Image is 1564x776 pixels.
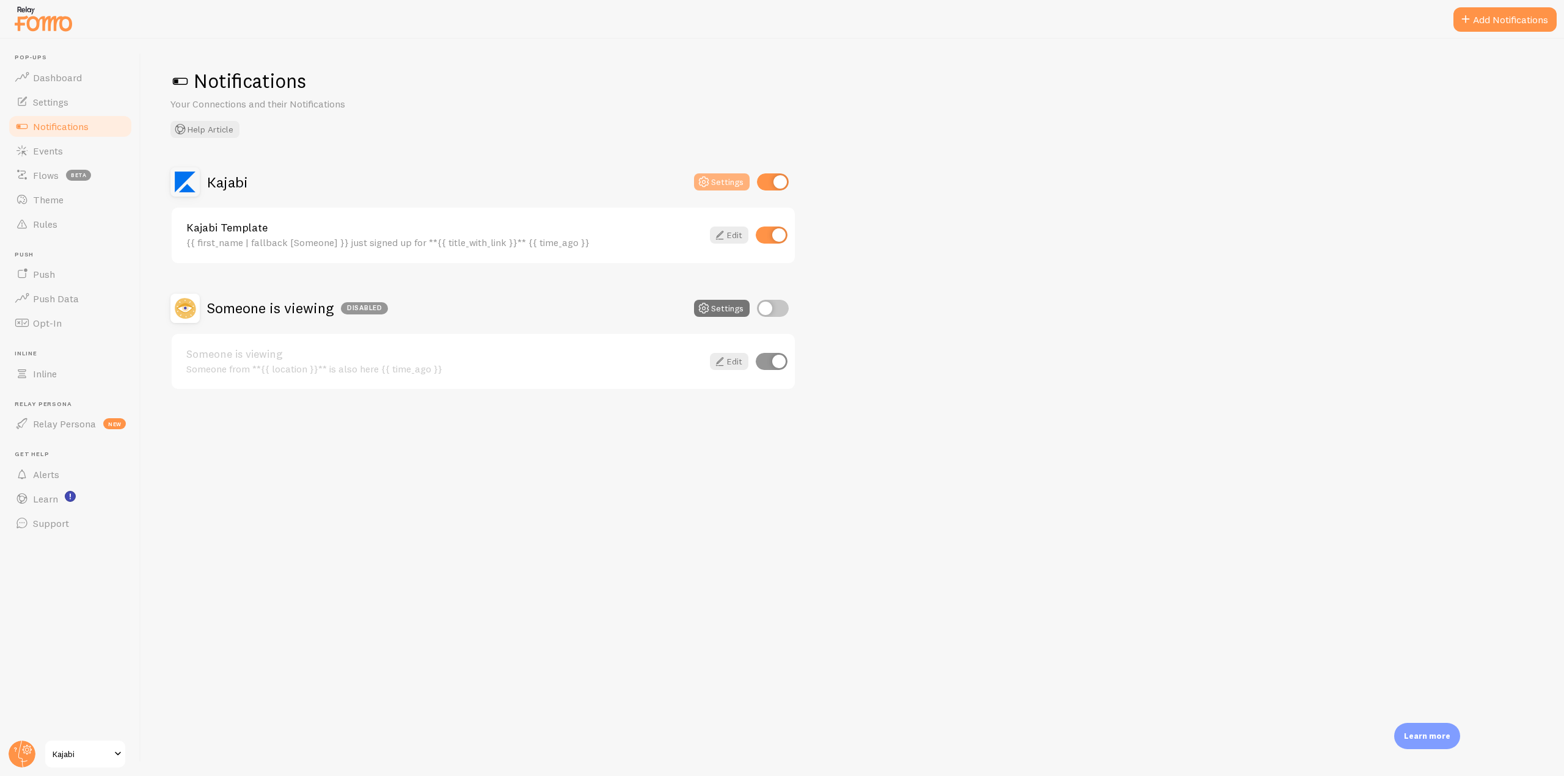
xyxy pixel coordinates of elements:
[170,167,200,197] img: Kajabi
[44,739,126,769] a: Kajabi
[186,222,703,233] a: Kajabi Template
[694,173,750,190] button: Settings
[7,187,133,212] a: Theme
[33,317,62,329] span: Opt-In
[7,511,133,535] a: Support
[7,262,133,286] a: Push
[33,517,69,529] span: Support
[7,361,133,386] a: Inline
[33,292,79,305] span: Push Data
[15,251,133,259] span: Push
[710,353,748,370] a: Edit
[170,68,1535,93] h1: Notifications
[53,747,111,761] span: Kajabi
[186,363,703,374] div: Someone from **{{ location }}** is also here {{ time_ago }}
[33,194,64,206] span: Theme
[13,3,74,34] img: fomo-relay-logo-orange.svg
[15,401,133,408] span: Relay Persona
[15,54,133,62] span: Pop-ups
[7,487,133,511] a: Learn
[7,65,133,90] a: Dashboard
[710,227,748,244] a: Edit
[170,294,200,323] img: Someone is viewing
[207,299,388,317] h2: Someone is viewing
[7,286,133,311] a: Push Data
[1404,730,1450,742] p: Learn more
[33,368,57,380] span: Inline
[33,468,59,480] span: Alerts
[33,169,59,181] span: Flows
[170,97,464,111] p: Your Connections and their Notifications
[694,300,750,317] button: Settings
[103,418,126,429] span: new
[33,493,58,505] span: Learn
[33,418,96,430] span: Relay Persona
[7,212,133,236] a: Rules
[186,237,703,248] div: {{ first_name | fallback [Someone] }} just signed up for **{{ title_with_link }}** {{ time_ago }}
[33,71,82,84] span: Dashboard
[33,218,57,230] span: Rules
[7,412,133,436] a: Relay Persona new
[186,349,703,360] a: Someone is viewing
[33,96,68,108] span: Settings
[15,451,133,459] span: Get Help
[33,120,89,132] span: Notifications
[33,268,55,280] span: Push
[15,350,133,358] span: Inline
[7,90,133,114] a: Settings
[7,163,133,187] a: Flows beta
[341,302,388,314] div: Disabled
[170,121,239,138] button: Help Article
[66,170,91,181] span: beta
[7,139,133,163] a: Events
[33,145,63,157] span: Events
[1394,723,1460,749] div: Learn more
[7,311,133,335] a: Opt-In
[65,491,76,502] svg: <p>Watch New Feature Tutorials!</p>
[7,114,133,139] a: Notifications
[7,462,133,487] a: Alerts
[207,173,248,192] h2: Kajabi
